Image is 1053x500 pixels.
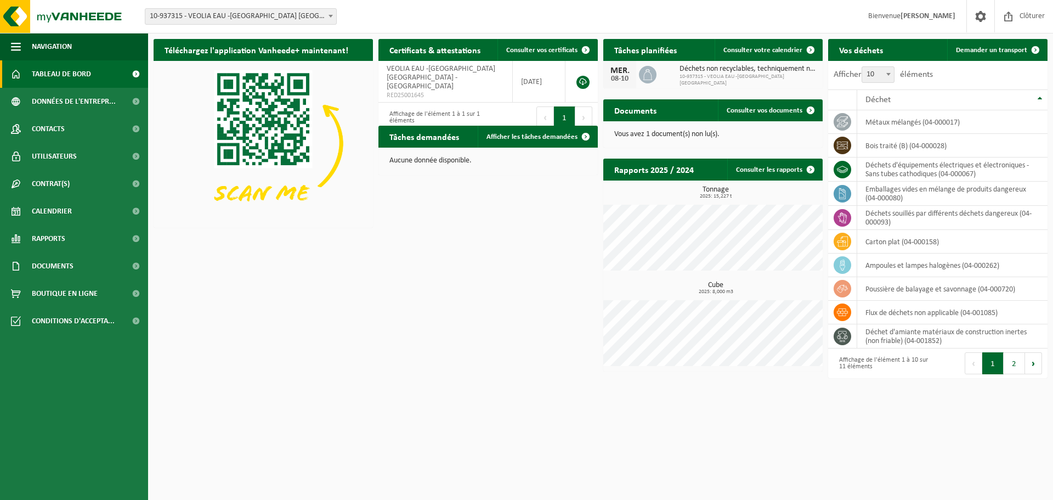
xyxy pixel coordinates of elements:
td: déchets souillés par différents déchets dangereux (04-000093) [857,206,1048,230]
p: Aucune donnée disponible. [389,157,587,165]
button: Next [1025,352,1042,374]
span: Afficher les tâches demandées [486,133,578,141]
span: 10 [862,66,895,83]
span: 10 [862,67,894,82]
h2: Certificats & attestations [378,39,491,60]
span: Consulter votre calendrier [723,47,802,54]
p: Vous avez 1 document(s) non lu(s). [614,131,812,138]
a: Consulter les rapports [727,159,822,181]
td: flux de déchets non applicable (04-001085) [857,301,1048,324]
td: poussière de balayage et savonnage (04-000720) [857,277,1048,301]
td: [DATE] [513,61,565,103]
span: Demander un transport [956,47,1027,54]
span: Utilisateurs [32,143,77,170]
label: Afficher éléments [834,70,933,79]
h2: Tâches demandées [378,126,470,147]
strong: [PERSON_NAME] [901,12,955,20]
td: emballages vides en mélange de produits dangereux (04-000080) [857,182,1048,206]
div: Affichage de l'élément 1 à 1 sur 1 éléments [384,105,483,130]
button: Previous [965,352,982,374]
td: déchets d'équipements électriques et électroniques - Sans tubes cathodiques (04-000067) [857,158,1048,182]
button: 2 [1004,352,1025,374]
span: Contacts [32,115,65,143]
h2: Rapports 2025 / 2024 [603,159,705,180]
span: 10-937315 - VEOLIA EAU -ARTOIS DOUAISIS - LENS [145,9,336,24]
h2: Vos déchets [828,39,894,60]
span: Consulter vos certificats [506,47,578,54]
h3: Tonnage [609,186,823,199]
h2: Documents [603,99,667,121]
span: Consulter vos documents [727,107,802,114]
td: carton plat (04-000158) [857,230,1048,254]
span: Boutique en ligne [32,280,98,307]
span: 2025: 15,227 t [609,194,823,199]
h2: Tâches planifiées [603,39,688,60]
span: Tableau de bord [32,60,91,88]
span: Conditions d'accepta... [32,307,115,335]
span: RED25001645 [387,91,504,100]
h3: Cube [609,282,823,295]
span: Contrat(s) [32,170,70,198]
span: 10-937315 - VEOLIA EAU -ARTOIS DOUAISIS - LENS [145,8,337,25]
a: Demander un transport [947,39,1046,61]
span: Calendrier [32,198,72,225]
span: VEOLIA EAU -[GEOGRAPHIC_DATA] [GEOGRAPHIC_DATA] - [GEOGRAPHIC_DATA] [387,65,495,91]
span: Déchets non recyclables, techniquement non combustibles (combustibles) [680,65,817,74]
div: Affichage de l'élément 1 à 10 sur 11 éléments [834,351,932,375]
a: Consulter votre calendrier [715,39,822,61]
span: Navigation [32,33,72,60]
td: bois traité (B) (04-000028) [857,134,1048,158]
a: Consulter vos documents [718,99,822,121]
td: métaux mélangés (04-000017) [857,110,1048,134]
button: 1 [554,106,575,128]
td: ampoules et lampes halogènes (04-000262) [857,254,1048,277]
span: 2025: 8,000 m3 [609,289,823,295]
h2: Téléchargez l'application Vanheede+ maintenant! [154,39,359,60]
span: Rapports [32,225,65,252]
img: Download de VHEPlus App [154,61,373,226]
span: Documents [32,252,73,280]
div: MER. [609,66,631,75]
span: Déchet [865,95,891,104]
span: 10-937315 - VEOLIA EAU -[GEOGRAPHIC_DATA] [GEOGRAPHIC_DATA] [680,74,817,87]
td: déchet d'amiante matériaux de construction inertes (non friable) (04-001852) [857,324,1048,349]
button: 1 [982,352,1004,374]
button: Next [575,106,592,128]
div: 08-10 [609,75,631,83]
button: Previous [536,106,554,128]
span: Données de l'entrepr... [32,88,116,115]
a: Consulter vos certificats [497,39,597,61]
a: Afficher les tâches demandées [478,126,597,148]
